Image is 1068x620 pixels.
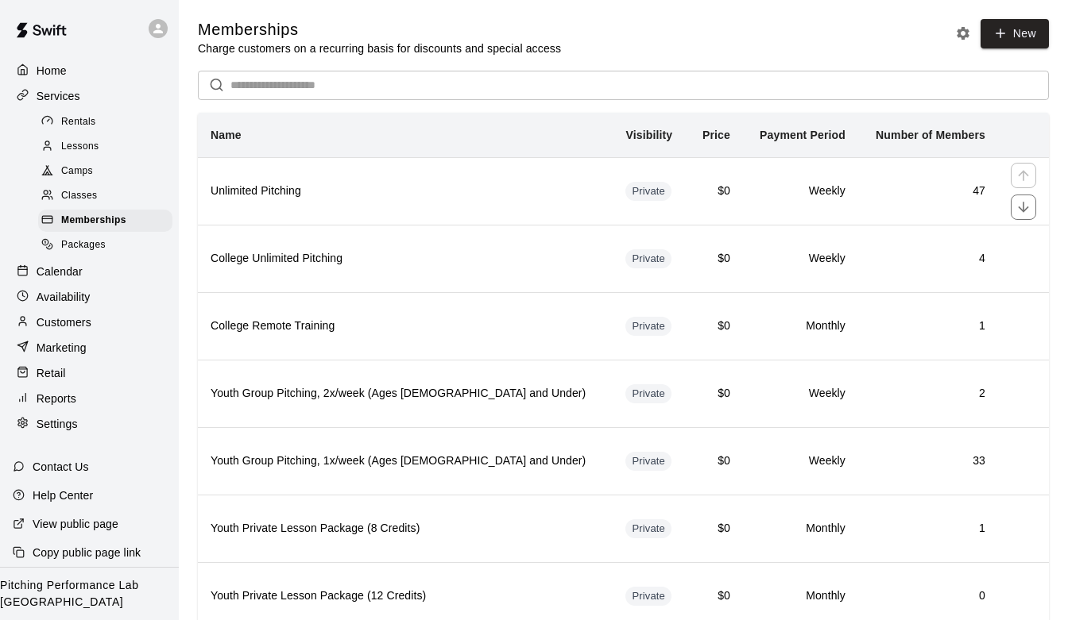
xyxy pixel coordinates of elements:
span: Lessons [61,139,99,155]
div: Camps [38,160,172,183]
h6: 1 [871,318,985,335]
p: Customers [37,314,91,330]
a: Marketing [13,336,166,360]
a: Customers [13,310,166,334]
p: Calendar [37,264,83,279]
a: Retail [13,361,166,385]
span: Private [625,184,671,199]
a: New [981,19,1049,48]
h6: $0 [701,183,730,200]
h6: Youth Private Lesson Package (8 Credits) [211,520,600,537]
span: Private [625,252,671,267]
p: Copy public page link [33,545,141,560]
p: Services [37,88,80,104]
h6: Youth Group Pitching, 2x/week (Ages [DEMOGRAPHIC_DATA] and Under) [211,385,600,402]
p: Availability [37,289,91,305]
p: Home [37,63,67,79]
h6: Youth Private Lesson Package (12 Credits) [211,587,600,605]
span: Packages [61,237,106,253]
b: Visibility [625,129,672,141]
b: Name [211,129,242,141]
p: Reports [37,391,76,406]
h6: Monthly [756,318,845,335]
a: Availability [13,285,166,309]
a: Reports [13,387,166,410]
span: Private [625,454,671,469]
h6: $0 [701,318,730,335]
h6: $0 [701,520,730,537]
span: Private [625,522,671,537]
h6: 33 [871,452,985,470]
h5: Memberships [198,19,561,40]
p: Settings [37,416,78,432]
h6: 1 [871,520,985,537]
span: Memberships [61,213,126,229]
a: Settings [13,412,166,436]
a: Services [13,84,166,108]
p: Marketing [37,340,87,356]
span: Classes [61,188,97,204]
h6: Weekly [756,183,845,200]
p: Charge customers on a recurring basis for discounts and special access [198,40,561,56]
a: Rentals [38,110,179,134]
b: Payment Period [760,129,845,141]
span: Rentals [61,114,96,130]
div: This membership is hidden from the memberships page [625,587,671,606]
div: This membership is hidden from the memberships page [625,519,671,538]
h6: Weekly [756,452,845,470]
a: Classes [38,184,179,209]
div: Lessons [38,136,172,158]
div: Rentals [38,111,172,133]
b: Price [702,129,730,141]
div: Classes [38,185,172,207]
button: Memberships settings [951,21,975,45]
span: Private [625,319,671,334]
h6: Youth Group Pitching, 1x/week (Ages [DEMOGRAPHIC_DATA] and Under) [211,452,600,470]
div: Packages [38,234,172,256]
h6: $0 [701,452,730,470]
span: Camps [61,164,93,179]
a: Home [13,59,166,83]
a: Calendar [13,260,166,283]
a: Camps [38,160,179,184]
div: This membership is hidden from the memberships page [625,317,671,336]
div: This membership is hidden from the memberships page [625,249,671,268]
h6: Weekly [756,385,845,402]
div: This membership is hidden from the memberships page [625,182,671,201]
h6: 4 [871,250,985,268]
a: Lessons [38,134,179,159]
h6: College Unlimited Pitching [211,250,600,268]
a: Memberships [38,209,179,233]
h6: 2 [871,385,985,402]
span: Private [625,589,671,604]
h6: Weekly [756,250,845,268]
p: Contact Us [33,459,89,475]
h6: 47 [871,183,985,200]
p: Retail [37,365,66,381]
h6: Monthly [756,520,845,537]
button: move item down [1011,194,1036,220]
h6: College Remote Training [211,318,600,335]
a: Packages [38,233,179,258]
h6: 0 [871,587,985,605]
b: Number of Members [876,129,985,141]
span: Private [625,387,671,402]
h6: $0 [701,385,730,402]
h6: Unlimited Pitching [211,183,600,200]
p: Help Center [33,487,93,503]
h6: $0 [701,250,730,268]
p: View public page [33,516,118,532]
div: Memberships [38,210,172,232]
div: This membership is hidden from the memberships page [625,452,671,471]
h6: Monthly [756,587,845,605]
h6: $0 [701,587,730,605]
